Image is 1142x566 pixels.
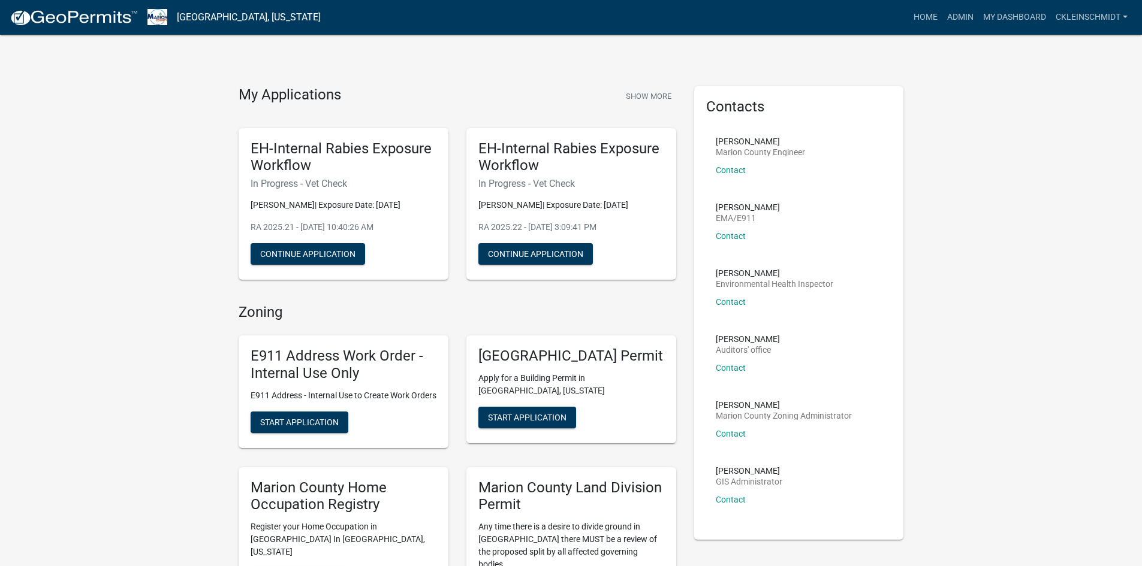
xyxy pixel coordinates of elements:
p: RA 2025.22 - [DATE] 3:09:41 PM [478,221,664,234]
p: Register your Home Occupation in [GEOGRAPHIC_DATA] In [GEOGRAPHIC_DATA], [US_STATE] [251,520,436,558]
a: Home [909,6,942,29]
h6: In Progress - Vet Check [251,178,436,189]
p: [PERSON_NAME] [716,269,833,277]
button: Continue Application [251,243,365,265]
p: RA 2025.21 - [DATE] 10:40:26 AM [251,221,436,234]
a: ckleinschmidt [1051,6,1132,29]
p: [PERSON_NAME] [716,335,780,343]
a: Contact [716,495,746,504]
h5: Marion County Land Division Permit [478,479,664,514]
span: Start Application [260,417,339,426]
p: Marion County Zoning Administrator [716,411,852,420]
p: [PERSON_NAME]| Exposure Date: [DATE] [251,199,436,211]
h5: EH-Internal Rabies Exposure Workflow [478,140,664,175]
h5: Marion County Home Occupation Registry [251,479,436,514]
a: [GEOGRAPHIC_DATA], [US_STATE] [177,7,321,28]
p: EMA/E911 [716,214,780,222]
p: E911 Address - Internal Use to Create Work Orders [251,389,436,402]
p: [PERSON_NAME]| Exposure Date: [DATE] [478,199,664,211]
h5: E911 Address Work Order - Internal Use Only [251,347,436,382]
p: Environmental Health Inspector [716,280,833,288]
button: Continue Application [478,243,593,265]
h5: EH-Internal Rabies Exposure Workflow [251,140,436,175]
a: Contact [716,363,746,373]
a: Contact [716,231,746,241]
h4: My Applications [239,86,341,104]
span: Start Application [488,412,567,422]
h6: In Progress - Vet Check [478,178,664,189]
a: Contact [716,297,746,307]
p: Auditors' office [716,346,780,354]
p: [PERSON_NAME] [716,401,852,409]
button: Start Application [478,407,576,428]
p: [PERSON_NAME] [716,203,780,211]
h4: Zoning [239,304,676,321]
p: [PERSON_NAME] [716,467,782,475]
p: Apply for a Building Permit in [GEOGRAPHIC_DATA], [US_STATE] [478,372,664,397]
a: Admin [942,6,978,29]
button: Show More [621,86,676,106]
button: Start Application [251,411,348,433]
h5: Contacts [706,98,892,116]
a: Contact [716,429,746,438]
p: GIS Administrator [716,477,782,486]
a: My Dashboard [978,6,1051,29]
img: Marion County, Iowa [147,9,167,25]
a: Contact [716,165,746,175]
p: Marion County Engineer [716,148,805,156]
p: [PERSON_NAME] [716,137,805,146]
h5: [GEOGRAPHIC_DATA] Permit [478,347,664,365]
